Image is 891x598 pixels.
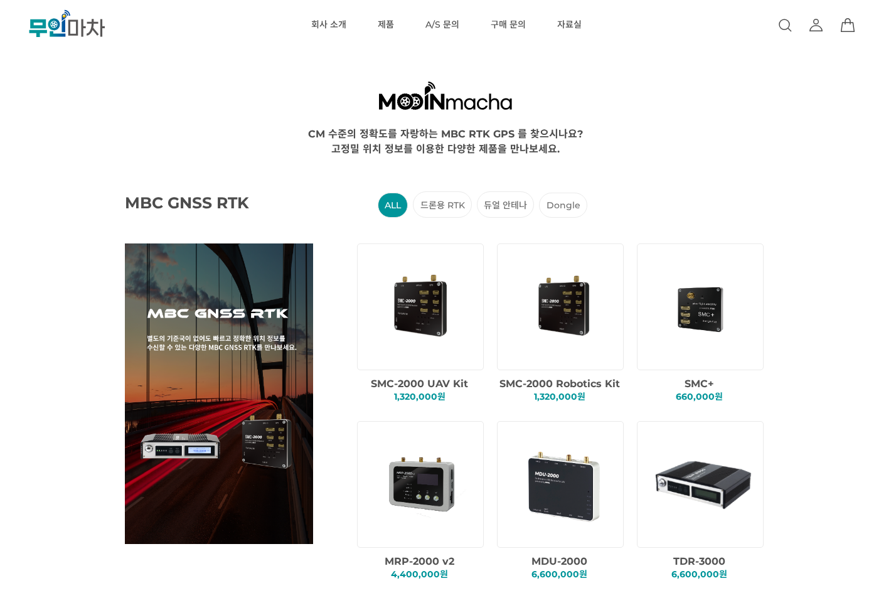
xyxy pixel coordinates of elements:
img: 29e1ed50bec2d2c3d08ab21b2fffb945.png [649,430,756,538]
span: SMC+ [685,378,714,390]
li: 드론용 RTK [413,191,471,218]
img: main_GNSS_RTK.png [125,243,313,544]
div: CM 수준의 정확도를 자랑하는 MBC RTK GPS 를 찾으시나요? 고정밀 위치 정보를 이용한 다양한 제품을 만나보세요. [36,125,855,156]
span: SMC-2000 Robotics Kit [499,378,620,390]
li: ALL [378,193,408,218]
span: 6,600,000원 [671,569,727,580]
img: dd1389de6ba74b56ed1c86d804b0ca77.png [509,253,616,360]
span: SMC-2000 UAV Kit [371,378,468,390]
span: 1,320,000원 [534,391,585,402]
span: 660,000원 [676,391,723,402]
span: 4,400,000원 [391,569,448,580]
li: 듀얼 안테나 [477,191,534,218]
li: Dongle [539,193,587,218]
span: TDR-3000 [673,555,725,567]
span: 6,600,000원 [531,569,587,580]
img: f8268eb516eb82712c4b199d88f6799e.png [649,253,756,360]
span: MRP-2000 v2 [385,555,454,567]
span: MDU-2000 [531,555,587,567]
span: MBC GNSS RTK [125,193,282,212]
img: 6483618fc6c74fd86d4df014c1d99106.png [509,430,616,538]
img: 9b9ab8696318a90dfe4e969267b5ed87.png [369,430,476,538]
span: 1,320,000원 [394,391,446,402]
img: 1ee78b6ef8b89e123d6f4d8a617f2cc2.png [369,253,476,360]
